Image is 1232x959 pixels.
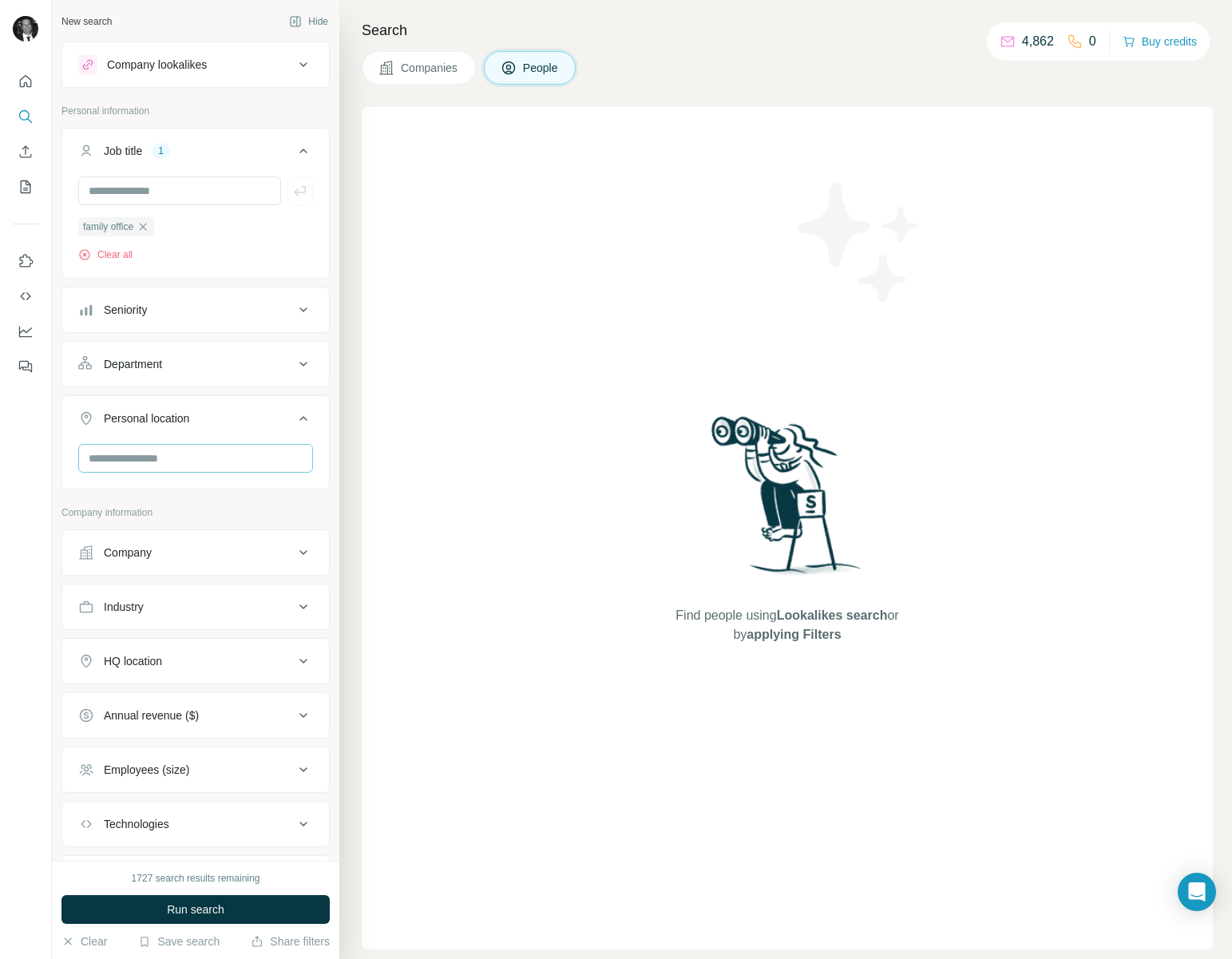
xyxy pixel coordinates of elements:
div: Open Intercom Messenger [1178,873,1216,911]
button: Technologies [62,805,329,843]
div: Job title [104,143,142,159]
span: People [523,60,560,76]
button: Save search [138,933,220,949]
div: Seniority [104,302,147,318]
span: applying Filters [747,628,841,641]
button: My lists [13,172,38,201]
p: 0 [1089,32,1096,51]
img: Avatar [13,16,38,42]
div: Company [104,545,152,561]
p: Personal information [61,104,330,118]
button: Hide [278,10,339,34]
button: Enrich CSV [13,137,38,166]
div: Employees (size) [104,762,189,778]
p: 4,862 [1022,32,1054,51]
span: Run search [167,902,224,917]
div: 1 [152,144,170,158]
div: Company lookalikes [107,57,207,73]
button: Company lookalikes [62,46,329,84]
button: Use Surfe API [13,282,38,311]
button: Industry [62,588,329,626]
img: Surfe Illustration - Woman searching with binoculars [704,412,870,590]
button: Clear all [78,248,133,262]
button: Run search [61,895,330,924]
button: Share filters [251,933,330,949]
button: Company [62,533,329,572]
button: Employees (size) [62,751,329,789]
div: 1727 search results remaining [132,871,260,886]
span: family office [83,220,133,234]
button: Buy credits [1123,30,1197,53]
span: Find people using or by [660,606,915,644]
div: New search [61,14,112,29]
button: Job title1 [62,132,329,176]
span: Companies [401,60,459,76]
div: Personal location [104,410,189,426]
button: Keywords [62,859,329,898]
div: Department [104,356,162,372]
button: Department [62,345,329,383]
button: Clear [61,933,107,949]
span: Lookalikes search [777,608,888,622]
img: Surfe Illustration - Stars [787,171,931,315]
p: Company information [61,505,330,520]
div: Annual revenue ($) [104,707,199,723]
button: Search [13,102,38,131]
button: Feedback [13,352,38,381]
button: Seniority [62,291,329,329]
button: HQ location [62,642,329,680]
button: Annual revenue ($) [62,696,329,735]
button: Use Surfe on LinkedIn [13,247,38,275]
button: Quick start [13,67,38,96]
div: HQ location [104,653,162,669]
button: Dashboard [13,317,38,346]
div: Technologies [104,816,169,832]
button: Personal location [62,399,329,444]
h4: Search [362,19,1213,42]
div: Industry [104,599,144,615]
